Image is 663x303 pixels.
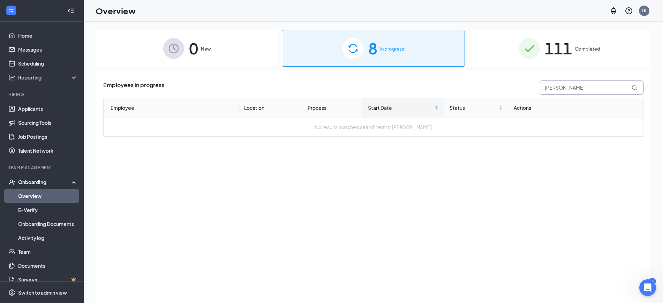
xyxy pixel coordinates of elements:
th: Location [239,98,302,118]
svg: Analysis [8,74,15,81]
a: Home [18,29,78,43]
span: 0 [189,36,198,60]
a: SurveysCrown [18,273,78,287]
div: LK [642,8,647,14]
span: 111 [545,36,572,60]
a: Team [18,245,78,259]
span: Status [450,104,497,112]
a: Activity log [18,231,78,245]
a: Documents [18,259,78,273]
svg: Notifications [609,7,618,15]
div: Team Management [8,165,76,171]
iframe: Intercom live chat [639,279,656,296]
svg: UserCheck [8,179,15,185]
a: Talent Network [18,144,78,158]
span: Employees in progress [103,81,164,94]
a: Job Postings [18,130,78,144]
svg: QuestionInfo [625,7,633,15]
th: Employee [104,98,239,118]
span: In progress [380,45,404,52]
svg: Collapse [67,7,74,14]
a: E-Verify [18,203,78,217]
a: Onboarding Documents [18,217,78,231]
svg: WorkstreamLogo [8,7,15,14]
a: Messages [18,43,78,56]
input: Search by Name, Job Posting, or Process [539,81,643,94]
a: Overview [18,189,78,203]
span: Completed [575,45,600,52]
div: Onboarding [18,179,72,185]
svg: Settings [8,289,15,296]
div: Hiring [8,91,76,97]
th: Status [444,98,508,118]
span: New [201,45,211,52]
a: Applicants [18,102,78,116]
h1: Overview [96,5,136,17]
div: Switch to admin view [18,289,67,296]
td: No results matched search terms: [PERSON_NAME] [104,118,643,136]
span: Start Date [368,104,433,112]
th: Actions [508,98,643,118]
span: 8 [368,36,377,60]
a: Scheduling [18,56,78,70]
th: Process [302,98,363,118]
div: 75 [648,278,656,284]
a: Sourcing Tools [18,116,78,130]
div: Reporting [18,74,78,81]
